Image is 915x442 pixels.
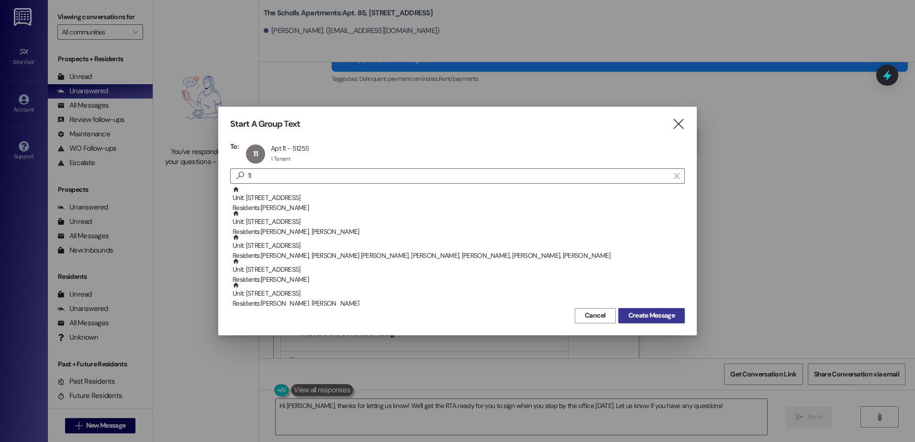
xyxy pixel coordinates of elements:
[230,210,685,234] div: Unit: [STREET_ADDRESS]Residents:[PERSON_NAME], [PERSON_NAME]
[271,144,309,153] div: Apt 11 - 5125S
[233,210,685,237] div: Unit: [STREET_ADDRESS]
[618,308,685,323] button: Create Message
[230,234,685,258] div: Unit: [STREET_ADDRESS]Residents:[PERSON_NAME], [PERSON_NAME] [PERSON_NAME], [PERSON_NAME], [PERSO...
[230,142,239,151] h3: To:
[233,275,685,285] div: Residents: [PERSON_NAME]
[233,234,685,261] div: Unit: [STREET_ADDRESS]
[233,203,685,213] div: Residents: [PERSON_NAME]
[233,282,685,309] div: Unit: [STREET_ADDRESS]
[674,172,679,180] i: 
[230,282,685,306] div: Unit: [STREET_ADDRESS]Residents:[PERSON_NAME], [PERSON_NAME]
[233,251,685,261] div: Residents: [PERSON_NAME], [PERSON_NAME] [PERSON_NAME], [PERSON_NAME], [PERSON_NAME], [PERSON_NAME...
[248,169,669,183] input: Search for any contact or apartment
[230,186,685,210] div: Unit: [STREET_ADDRESS]Residents:[PERSON_NAME]
[575,308,616,323] button: Cancel
[230,258,685,282] div: Unit: [STREET_ADDRESS]Residents:[PERSON_NAME]
[669,169,684,183] button: Clear text
[233,258,685,285] div: Unit: [STREET_ADDRESS]
[271,155,290,163] div: 1 Tenant
[253,149,258,159] span: 11
[233,227,685,237] div: Residents: [PERSON_NAME], [PERSON_NAME]
[585,310,606,320] span: Cancel
[233,298,685,309] div: Residents: [PERSON_NAME], [PERSON_NAME]
[672,119,685,129] i: 
[233,186,685,213] div: Unit: [STREET_ADDRESS]
[230,119,300,130] h3: Start A Group Text
[233,171,248,181] i: 
[628,310,675,320] span: Create Message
